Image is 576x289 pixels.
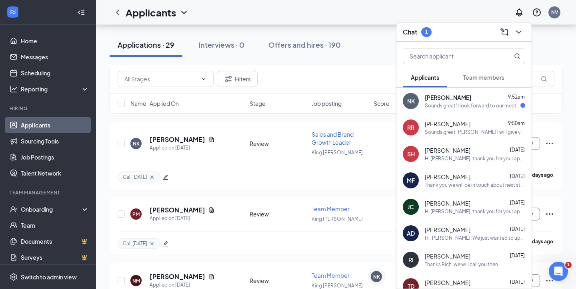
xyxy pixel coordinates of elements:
[312,216,363,222] span: King [PERSON_NAME]
[21,249,89,265] a: SurveysCrown
[528,172,553,178] b: 8 days ago
[21,133,89,149] a: Sourcing Tools
[425,173,470,181] span: [PERSON_NAME]
[149,240,155,247] svg: Cross
[532,8,542,17] svg: QuestionInfo
[149,174,155,180] svg: Cross
[545,209,554,219] svg: Ellipses
[425,28,428,35] div: 1
[425,155,525,162] div: Hi [PERSON_NAME], thank you for your application at Chickfila King [PERSON_NAME]. Are you availab...
[373,273,380,280] div: NK
[250,99,266,107] span: Stage
[132,277,140,284] div: NM
[408,203,414,211] div: JC
[126,6,176,19] h1: Applicants
[21,165,89,181] a: Talent Network
[510,147,525,153] span: [DATE]
[500,27,509,37] svg: ComposeMessage
[118,40,174,50] div: Applications · 29
[508,94,525,100] span: 9:51am
[425,261,499,268] div: Thanks Rich, we will call you then.
[545,139,554,148] svg: Ellipses
[21,65,89,81] a: Scheduling
[124,75,197,83] input: All Stages
[200,76,207,82] svg: ChevronDown
[77,8,85,16] svg: Collapse
[217,71,258,87] button: Filter Filters
[514,27,524,37] svg: ChevronDown
[10,273,18,281] svg: Settings
[21,273,77,281] div: Switch to admin view
[150,135,205,144] h5: [PERSON_NAME]
[21,85,90,93] div: Reporting
[510,173,525,179] span: [DATE]
[565,262,572,268] span: 1
[208,136,215,143] svg: Document
[425,252,470,260] span: [PERSON_NAME]
[250,277,307,285] div: Review
[312,205,350,212] span: Team Member
[123,240,147,247] span: Call [DATE]
[21,205,82,213] div: Onboarding
[179,8,189,17] svg: ChevronDown
[425,146,470,154] span: [PERSON_NAME]
[150,144,215,152] div: Applied on [DATE]
[10,85,18,93] svg: Analysis
[224,74,233,84] svg: Filter
[510,226,525,232] span: [DATE]
[549,262,568,281] iframe: Intercom live chat
[403,28,417,36] h3: Chat
[150,214,215,222] div: Applied on [DATE]
[268,40,341,50] div: Offers and hires · 190
[133,140,140,147] div: NK
[21,217,89,233] a: Team
[407,123,414,131] div: RR
[510,279,525,285] span: [DATE]
[425,93,471,101] span: [PERSON_NAME]
[425,208,525,215] div: Hi [PERSON_NAME], thank you for your application! We would love to set up an initial phone call w...
[425,120,470,128] span: [PERSON_NAME]
[21,49,89,65] a: Messages
[130,99,179,107] span: Name · Applied On
[150,206,205,214] h5: [PERSON_NAME]
[425,226,470,234] span: [PERSON_NAME]
[250,139,307,148] div: Review
[508,120,525,126] span: 9:50am
[150,272,205,281] h5: [PERSON_NAME]
[21,117,89,133] a: Applicants
[403,49,498,64] input: Search applicant
[551,9,558,16] div: NV
[425,279,470,287] span: [PERSON_NAME]
[312,272,350,279] span: Team Member
[407,150,415,158] div: SH
[163,241,168,247] span: edit
[425,182,525,188] div: Thank you we will be in touch about next steps!
[510,200,525,206] span: [DATE]
[498,26,511,38] button: ComposeMessage
[10,205,18,213] svg: UserCheck
[208,273,215,280] svg: Document
[312,99,342,107] span: Job posting
[425,234,525,241] div: Hi [PERSON_NAME]! We just wanted to update you that we were able to get in touch with your refere...
[407,176,415,184] div: MF
[463,74,504,81] span: Team members
[425,129,525,135] div: Sounds great [PERSON_NAME] I will give you a call then!
[132,211,140,218] div: PM
[21,33,89,49] a: Home
[407,229,415,237] div: AD
[374,99,390,107] span: Score
[545,276,554,285] svg: Ellipses
[113,8,122,17] svg: ChevronLeft
[21,233,89,249] a: DocumentsCrown
[163,174,168,180] span: edit
[312,150,363,156] span: King [PERSON_NAME]
[9,8,17,16] svg: WorkstreamLogo
[250,210,307,218] div: Review
[411,74,439,81] span: Applicants
[198,40,244,50] div: Interviews · 0
[541,76,547,82] svg: MagnifyingGlass
[312,283,363,289] span: King [PERSON_NAME]
[408,256,414,264] div: RI
[514,53,520,59] svg: MagnifyingGlass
